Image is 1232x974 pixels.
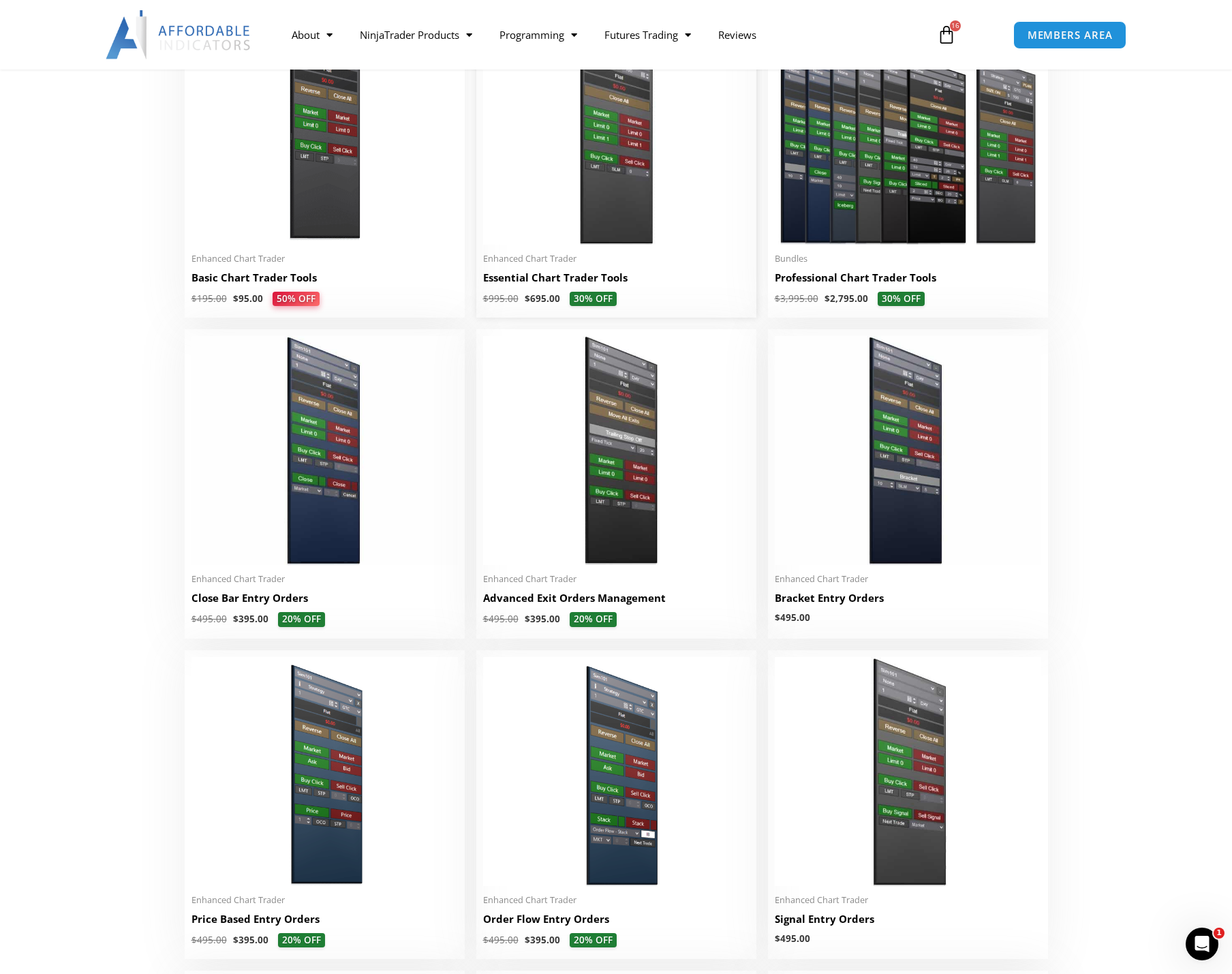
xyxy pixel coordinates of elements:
[191,657,458,886] img: Price Based Entry Orders
[272,292,319,307] span: 50% OFF
[705,19,770,50] a: Reviews
[106,10,252,59] img: LogoAI | Affordable Indicators – NinjaTrader
[346,19,486,50] a: NinjaTrader Products
[483,657,750,886] img: Order Flow Entry Orders
[191,591,458,612] a: Close Bar Entry Orders
[483,271,750,292] a: Essential Chart Trader Tools
[233,292,263,305] bdi: 95.00
[483,573,750,585] span: Enhanced Chart Trader
[191,912,458,933] a: Price Based Entry Orders
[483,613,489,625] span: $
[483,336,750,565] img: AdvancedStopLossMgmt
[233,292,238,305] span: $
[775,336,1041,565] img: BracketEntryOrders
[233,934,268,946] bdi: 395.00
[570,933,617,948] span: 20% OFF
[570,612,617,627] span: 20% OFF
[278,19,921,50] nav: Menu
[483,253,750,264] span: Enhanced Chart Trader
[950,20,961,31] span: 16
[525,934,560,946] bdi: 395.00
[483,912,750,926] h2: Order Flow Entry Orders
[1013,21,1127,49] a: MEMBERS AREA
[486,19,591,50] a: Programming
[278,612,325,627] span: 20% OFF
[278,933,325,948] span: 20% OFF
[525,613,560,625] bdi: 395.00
[191,912,458,926] h2: Price Based Entry Orders
[191,292,197,305] span: $
[775,912,1041,926] h2: Signal Entry Orders
[525,613,530,625] span: $
[775,912,1041,933] a: Signal Entry Orders
[191,271,458,285] h2: Basic Chart Trader Tools
[483,271,750,285] h2: Essential Chart Trader Tools
[1214,928,1225,939] span: 1
[191,934,227,946] bdi: 495.00
[775,271,1041,292] a: Professional Chart Trader Tools
[191,271,458,292] a: Basic Chart Trader Tools
[483,292,519,305] bdi: 995.00
[191,591,458,605] h2: Close Bar Entry Orders
[483,591,750,612] a: Advanced Exit Orders Management
[191,292,227,305] bdi: 195.00
[917,15,976,55] a: 16
[483,894,750,906] span: Enhanced Chart Trader
[775,932,810,945] bdi: 495.00
[525,934,530,946] span: $
[1028,30,1113,40] span: MEMBERS AREA
[775,271,1041,285] h2: Professional Chart Trader Tools
[483,16,750,245] img: Essential Chart Trader Tools
[775,591,1041,612] a: Bracket Entry Orders
[191,16,458,245] img: BasicTools
[1186,928,1218,960] iframe: Intercom live chat
[878,292,925,307] span: 30% OFF
[483,934,489,946] span: $
[775,292,818,305] bdi: 3,995.00
[233,934,238,946] span: $
[775,292,780,305] span: $
[233,613,268,625] bdi: 395.00
[591,19,705,50] a: Futures Trading
[483,613,519,625] bdi: 495.00
[775,591,1041,605] h2: Bracket Entry Orders
[775,611,780,624] span: $
[775,16,1041,245] img: ProfessionalToolsBundlePage
[525,292,530,305] span: $
[775,894,1041,906] span: Enhanced Chart Trader
[825,292,830,305] span: $
[570,292,617,307] span: 30% OFF
[775,611,810,624] bdi: 495.00
[233,613,238,625] span: $
[191,573,458,585] span: Enhanced Chart Trader
[191,253,458,264] span: Enhanced Chart Trader
[825,292,868,305] bdi: 2,795.00
[191,934,197,946] span: $
[483,292,489,305] span: $
[483,934,519,946] bdi: 495.00
[775,932,780,945] span: $
[775,657,1041,886] img: SignalEntryOrders
[191,894,458,906] span: Enhanced Chart Trader
[775,573,1041,585] span: Enhanced Chart Trader
[191,613,197,625] span: $
[525,292,560,305] bdi: 695.00
[483,912,750,933] a: Order Flow Entry Orders
[191,613,227,625] bdi: 495.00
[483,591,750,605] h2: Advanced Exit Orders Management
[278,19,346,50] a: About
[775,253,1041,264] span: Bundles
[191,336,458,565] img: CloseBarOrders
